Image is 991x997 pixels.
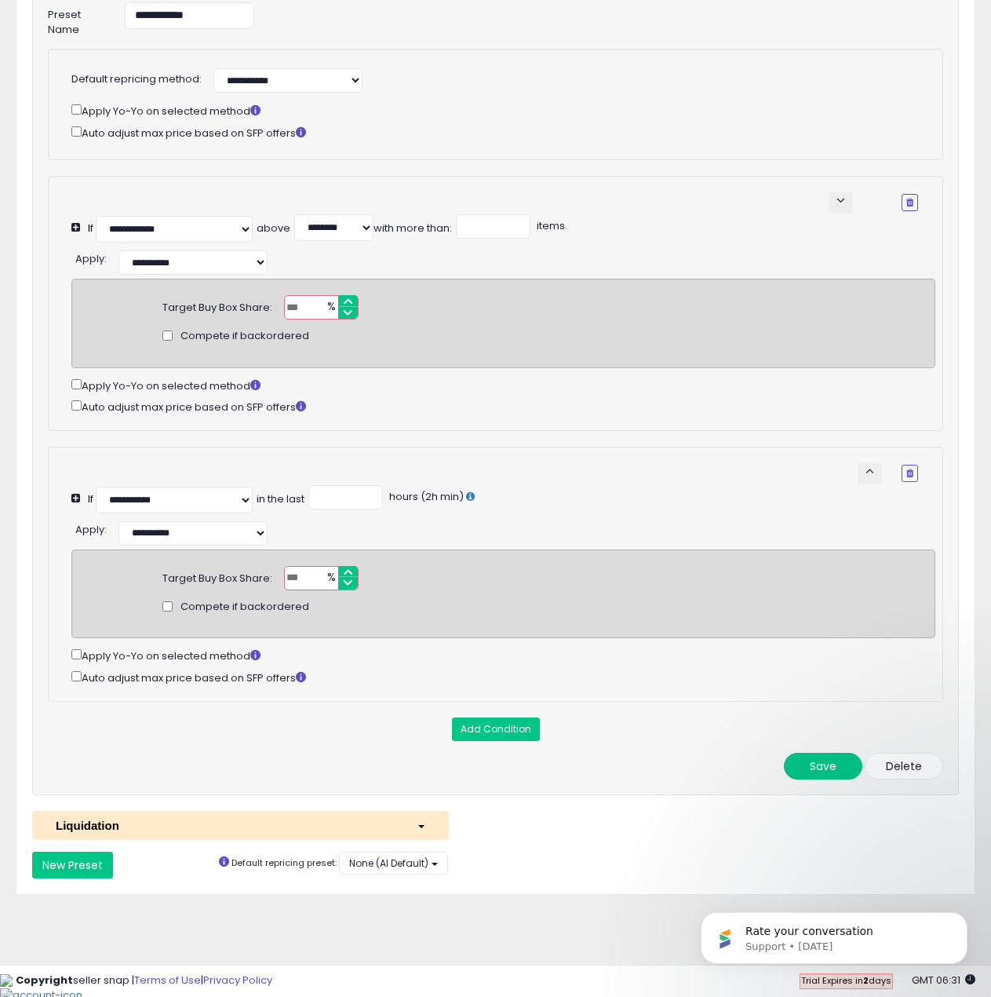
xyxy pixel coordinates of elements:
label: Preset Name [36,2,113,37]
div: : [75,517,107,538]
div: Auto adjust max price based on SFP offers [71,123,918,141]
span: % [318,296,343,320]
span: keyboard_arrow_up [862,464,877,479]
div: Target Buy Box Share: [162,295,272,316]
iframe: Intercom notifications message [677,879,991,989]
div: : [75,247,107,267]
div: Liquidation [44,817,405,834]
span: Apply [75,522,104,537]
div: Apply Yo-Yo on selected method [71,376,935,394]
span: hours (2h min) [387,489,464,504]
div: above [257,221,290,236]
div: Auto adjust max price based on SFP offers [71,668,935,686]
small: Default repricing preset: [231,856,337,869]
span: Apply [75,251,104,266]
span: None (AI Default) [349,856,428,870]
div: Target Buy Box Share: [162,566,272,586]
button: Delete [865,753,943,780]
div: Apply Yo-Yo on selected method [71,101,918,119]
button: keyboard_arrow_down [829,192,853,214]
i: Remove Condition [906,198,913,207]
div: Auto adjust max price based on SFP offers [71,397,935,415]
button: Liquidation [32,811,449,840]
div: in the last [257,492,304,507]
button: Save [784,753,862,780]
span: Compete if backordered [180,600,309,615]
button: Add Condition [452,718,540,741]
i: Remove Condition [906,469,913,478]
button: None (AI Default) [339,852,448,875]
button: keyboard_arrow_up [858,462,882,484]
span: keyboard_arrow_down [833,193,848,208]
div: with more than: [373,221,452,236]
label: Default repricing method: [71,72,202,87]
span: % [318,567,343,590]
div: Apply Yo-Yo on selected method [71,646,935,664]
span: items. [534,218,567,233]
button: New Preset [32,852,113,878]
span: Compete if backordered [180,329,309,344]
